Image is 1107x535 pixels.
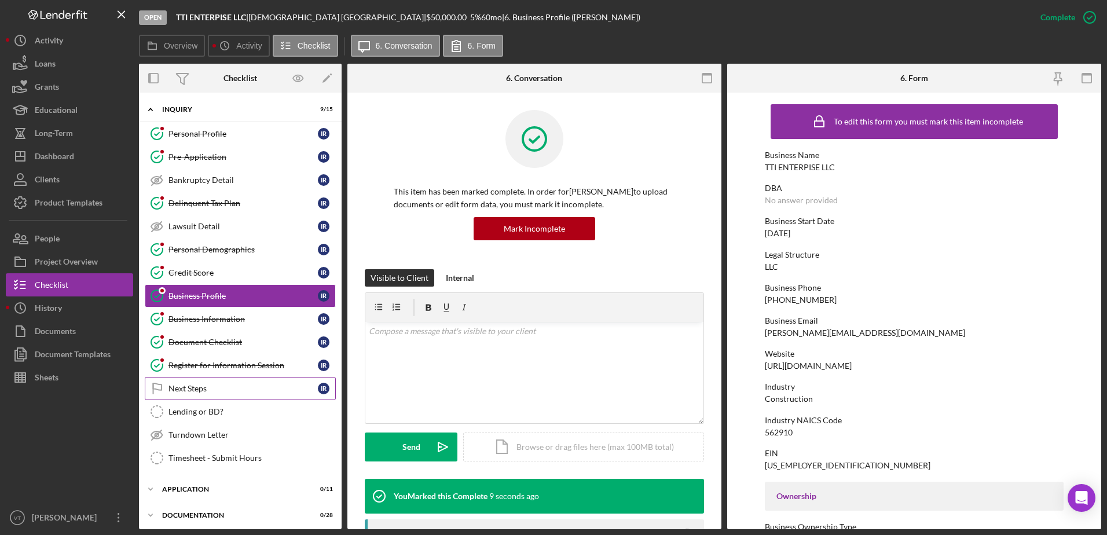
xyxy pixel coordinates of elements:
div: Business Email [765,316,1064,325]
div: Business Ownership Type [765,522,1064,532]
button: Checklist [6,273,133,296]
button: Grants [6,75,133,98]
a: Bankruptcy DetailIR [145,168,336,192]
div: People [35,227,60,253]
button: Project Overview [6,250,133,273]
button: 6. Conversation [351,35,440,57]
div: Register for Information Session [168,361,318,370]
div: 60 mo [481,13,502,22]
button: Product Templates [6,191,133,214]
button: Activity [6,29,133,52]
div: Product Templates [35,191,102,217]
label: Checklist [298,41,331,50]
div: $50,000.00 [426,13,470,22]
div: Lawsuit Detail [168,222,318,231]
div: Ownership [776,492,1053,501]
div: [DATE] [765,229,790,238]
div: Pre-Application [168,152,318,162]
div: Grants [35,75,59,101]
button: Activity [208,35,269,57]
a: Sheets [6,366,133,389]
div: Send [402,433,420,461]
a: Turndown Letter [145,423,336,446]
div: 6. Conversation [506,74,562,83]
button: Long-Term [6,122,133,145]
button: Internal [440,269,480,287]
button: VT[PERSON_NAME] [6,506,133,529]
button: Complete [1029,6,1101,29]
div: Clients [35,168,60,194]
button: Overview [139,35,205,57]
div: 6. Form [900,74,928,83]
div: To edit this form you must mark this item incomplete [834,117,1023,126]
div: Open Intercom Messenger [1068,484,1095,512]
div: Credit Score [168,268,318,277]
div: Mark Incomplete [504,217,565,240]
div: Documentation [162,512,304,519]
div: DBA [765,184,1064,193]
div: Industry NAICS Code [765,416,1064,425]
div: [US_EMPLOYER_IDENTIFICATION_NUMBER] [765,461,930,470]
div: Business Name [765,151,1064,160]
div: [DEMOGRAPHIC_DATA] [GEOGRAPHIC_DATA] | [248,13,426,22]
a: Document ChecklistIR [145,331,336,354]
div: [URL][DOMAIN_NAME] [765,361,852,371]
div: Complete [1040,6,1075,29]
a: People [6,227,133,250]
button: Educational [6,98,133,122]
div: I R [318,151,329,163]
button: Send [365,433,457,461]
button: Visible to Client [365,269,434,287]
div: Project Overview [35,250,98,276]
div: Lending or BD? [168,407,335,416]
a: Register for Information SessionIR [145,354,336,377]
b: TTI ENTERPISE LLC [176,12,246,22]
a: Next StepsIR [145,377,336,400]
div: I R [318,360,329,371]
div: 562910 [765,428,793,437]
text: VT [14,515,21,521]
a: Document Templates [6,343,133,366]
div: Timesheet - Submit Hours [168,453,335,463]
div: Personal Profile [168,129,318,138]
div: I R [318,313,329,325]
div: Application [162,486,304,493]
a: Business ProfileIR [145,284,336,307]
p: This item has been marked complete. In order for [PERSON_NAME] to upload documents or edit form d... [394,185,675,211]
a: Documents [6,320,133,343]
div: I R [318,128,329,140]
div: | [176,13,248,22]
div: Business Profile [168,291,318,301]
button: History [6,296,133,320]
div: Personal Demographics [168,245,318,254]
button: Dashboard [6,145,133,168]
div: Checklist [223,74,257,83]
a: Personal ProfileIR [145,122,336,145]
div: Activity [35,29,63,55]
button: Mark Incomplete [474,217,595,240]
div: Legal Structure [765,250,1064,259]
a: Pre-ApplicationIR [145,145,336,168]
div: TTI ENTERPISE LLC [765,163,835,172]
button: Clients [6,168,133,191]
div: EIN [765,449,1064,458]
div: Sheets [35,366,58,392]
a: Credit ScoreIR [145,261,336,284]
a: Delinquent Tax PlanIR [145,192,336,215]
a: Personal DemographicsIR [145,238,336,261]
div: I R [318,336,329,348]
label: Activity [236,41,262,50]
div: No answer provided [765,196,838,205]
div: I R [318,174,329,186]
div: Business Start Date [765,217,1064,226]
div: You Marked this Complete [394,492,487,501]
div: Internal [446,269,474,287]
div: Inquiry [162,106,304,113]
